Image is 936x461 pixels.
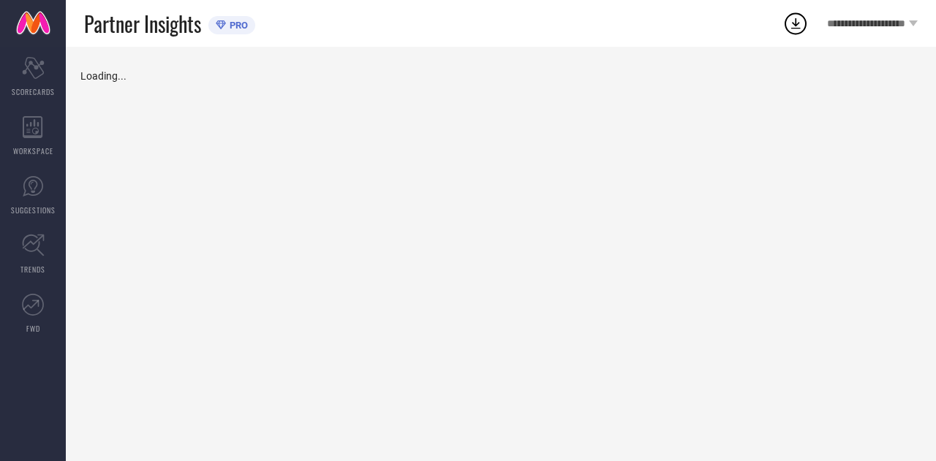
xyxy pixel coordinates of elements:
[80,70,127,82] span: Loading...
[11,205,56,216] span: SUGGESTIONS
[12,86,55,97] span: SCORECARDS
[13,145,53,156] span: WORKSPACE
[226,20,248,31] span: PRO
[84,9,201,39] span: Partner Insights
[782,10,809,37] div: Open download list
[20,264,45,275] span: TRENDS
[26,323,40,334] span: FWD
